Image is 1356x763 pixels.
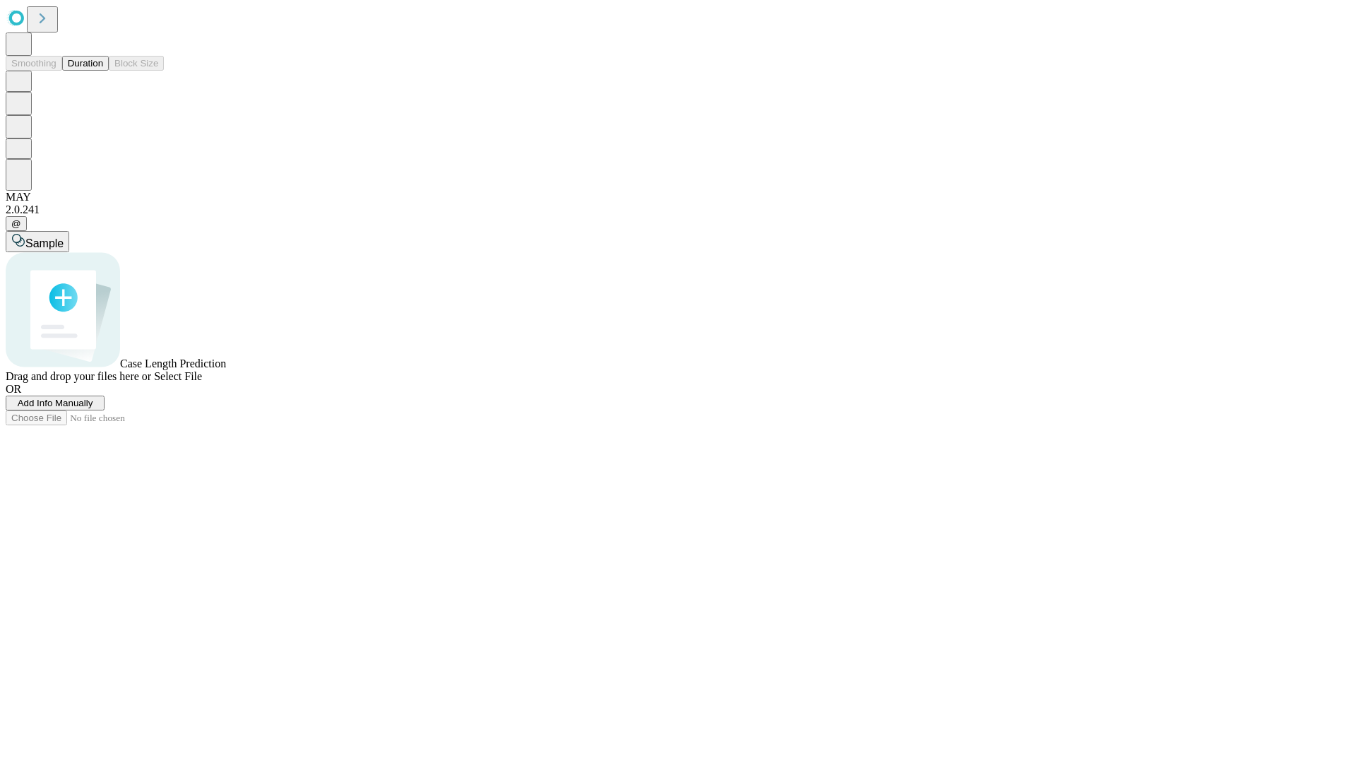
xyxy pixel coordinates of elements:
[18,398,93,408] span: Add Info Manually
[6,56,62,71] button: Smoothing
[120,357,226,369] span: Case Length Prediction
[109,56,164,71] button: Block Size
[6,383,21,395] span: OR
[62,56,109,71] button: Duration
[6,396,105,410] button: Add Info Manually
[6,203,1350,216] div: 2.0.241
[25,237,64,249] span: Sample
[11,218,21,229] span: @
[6,370,151,382] span: Drag and drop your files here or
[6,231,69,252] button: Sample
[154,370,202,382] span: Select File
[6,191,1350,203] div: MAY
[6,216,27,231] button: @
